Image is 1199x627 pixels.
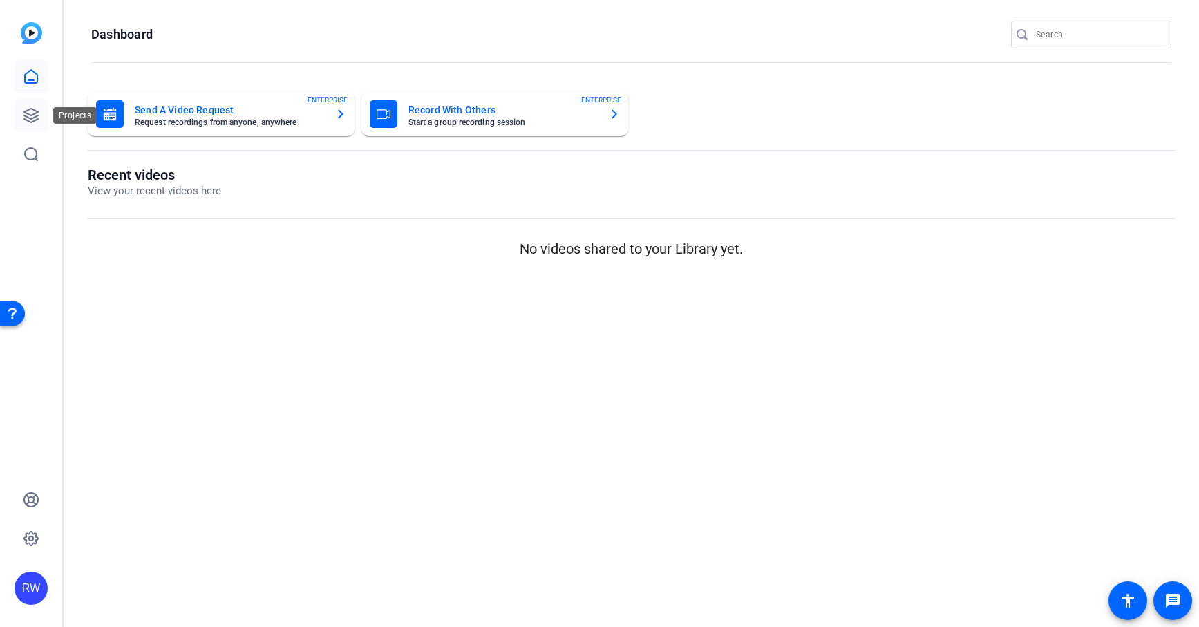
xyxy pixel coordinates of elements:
[361,92,628,136] button: Record With OthersStart a group recording sessionENTERPRISE
[135,102,324,118] mat-card-title: Send A Video Request
[21,22,42,44] img: blue-gradient.svg
[408,102,598,118] mat-card-title: Record With Others
[88,238,1175,259] p: No videos shared to your Library yet.
[1120,592,1136,609] mat-icon: accessibility
[88,92,355,136] button: Send A Video RequestRequest recordings from anyone, anywhereENTERPRISE
[88,183,221,199] p: View your recent videos here
[91,26,153,43] h1: Dashboard
[408,118,598,127] mat-card-subtitle: Start a group recording session
[308,95,348,105] span: ENTERPRISE
[88,167,221,183] h1: Recent videos
[15,572,48,605] div: RW
[581,95,621,105] span: ENTERPRISE
[1164,592,1181,609] mat-icon: message
[53,107,97,124] div: Projects
[1036,26,1160,43] input: Search
[135,118,324,127] mat-card-subtitle: Request recordings from anyone, anywhere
